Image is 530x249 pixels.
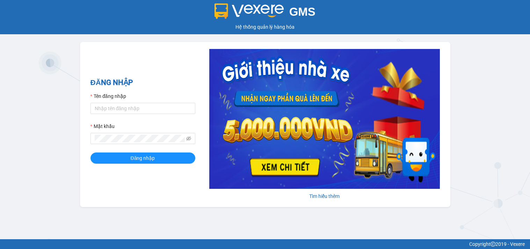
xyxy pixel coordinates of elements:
label: Tên đăng nhập [90,92,126,100]
div: Tìm hiểu thêm [209,192,440,200]
span: copyright [491,242,495,247]
input: Tên đăng nhập [90,103,195,114]
input: Mật khẩu [95,135,185,142]
img: logo 2 [215,3,284,19]
img: banner-0 [209,49,440,189]
a: GMS [215,10,315,16]
span: GMS [289,5,315,18]
h2: ĐĂNG NHẬP [90,77,195,88]
span: eye-invisible [186,136,191,141]
div: Hệ thống quản lý hàng hóa [2,23,528,31]
span: Đăng nhập [131,154,155,162]
label: Mật khẩu [90,122,115,130]
div: Copyright 2019 - Vexere [5,240,525,248]
button: Đăng nhập [90,152,195,164]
